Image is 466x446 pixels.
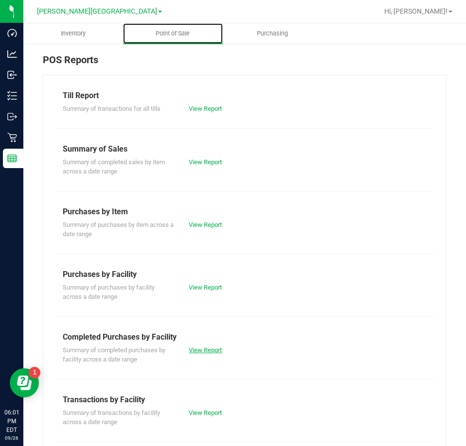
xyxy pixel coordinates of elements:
[4,408,19,434] p: 06:01 PM EDT
[63,206,427,218] div: Purchases by Item
[63,90,427,102] div: Till Report
[7,28,17,38] inline-svg: Dashboard
[189,105,222,112] a: View Report
[223,23,323,44] a: Purchasing
[384,7,448,15] span: Hi, [PERSON_NAME]!
[63,105,161,112] span: Summary of transactions for all tills
[7,70,17,80] inline-svg: Inbound
[29,367,40,378] iframe: Resource center unread badge
[7,133,17,142] inline-svg: Retail
[63,269,427,280] div: Purchases by Facility
[10,368,39,397] iframe: Resource center
[189,284,222,291] a: View Report
[123,23,223,44] a: Point of Sale
[7,91,17,101] inline-svg: Inventory
[189,346,222,354] a: View Report
[48,29,99,38] span: Inventory
[4,434,19,442] p: 09/26
[63,346,165,363] span: Summary of completed purchases by facility across a date range
[63,143,427,155] div: Summary of Sales
[63,409,160,426] span: Summary of transactions by facility across a date range
[63,284,155,301] span: Summary of purchases by facility across a date range
[63,331,427,343] div: Completed Purchases by Facility
[189,158,222,166] a: View Report
[7,112,17,121] inline-svg: Outbound
[63,394,427,406] div: Transactions by Facility
[63,158,165,175] span: Summary of completed sales by item across a date range
[189,409,222,416] a: View Report
[7,49,17,59] inline-svg: Analytics
[244,29,301,38] span: Purchasing
[23,23,123,44] a: Inventory
[63,221,174,238] span: Summary of purchases by item across a date range
[37,7,157,16] span: [PERSON_NAME][GEOGRAPHIC_DATA]
[7,154,17,163] inline-svg: Reports
[143,29,203,38] span: Point of Sale
[189,221,222,228] a: View Report
[43,52,447,75] div: POS Reports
